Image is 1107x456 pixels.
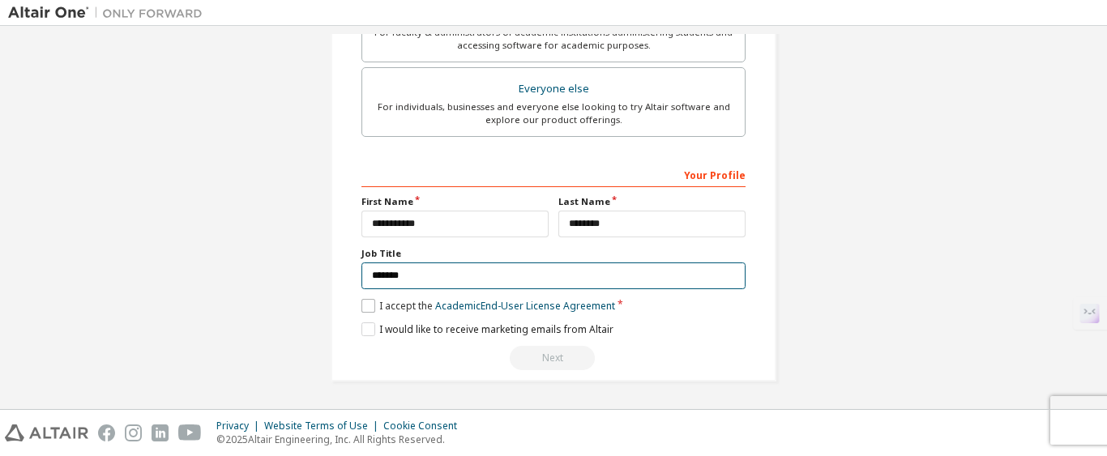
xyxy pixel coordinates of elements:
[361,322,613,336] label: I would like to receive marketing emails from Altair
[178,424,202,441] img: youtube.svg
[8,5,211,21] img: Altair One
[264,420,383,433] div: Website Terms of Use
[361,195,549,208] label: First Name
[372,100,735,126] div: For individuals, businesses and everyone else looking to try Altair software and explore our prod...
[372,78,735,100] div: Everyone else
[125,424,142,441] img: instagram.svg
[152,424,169,441] img: linkedin.svg
[361,161,746,187] div: Your Profile
[216,420,264,433] div: Privacy
[216,433,467,446] p: © 2025 Altair Engineering, Inc. All Rights Reserved.
[435,299,615,313] a: Academic End-User License Agreement
[361,299,615,313] label: I accept the
[372,26,735,52] div: For faculty & administrators of academic institutions administering students and accessing softwa...
[361,247,746,260] label: Job Title
[5,424,88,441] img: altair_logo.svg
[98,424,115,441] img: facebook.svg
[383,420,467,433] div: Cookie Consent
[558,195,746,208] label: Last Name
[361,346,746,370] div: Read and acccept EULA to continue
